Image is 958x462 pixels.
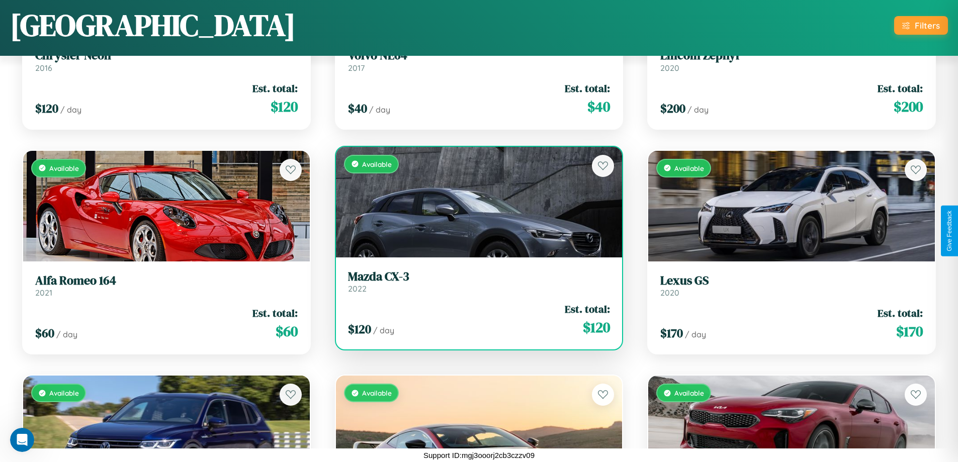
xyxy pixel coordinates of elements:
span: $ 170 [660,325,683,341]
a: Mazda CX-32022 [348,269,611,294]
span: 2016 [35,63,52,73]
span: / day [60,105,81,115]
span: / day [685,329,706,339]
a: Chrysler Neon2016 [35,48,298,73]
span: Est. total: [252,306,298,320]
h3: Mazda CX-3 [348,269,611,284]
h3: Chrysler Neon [35,48,298,63]
span: Available [49,389,79,397]
span: 2020 [660,63,679,73]
span: Available [674,164,704,172]
span: / day [687,105,709,115]
span: $ 120 [271,97,298,117]
span: $ 120 [35,100,58,117]
span: Available [674,389,704,397]
iframe: Intercom live chat [10,428,34,452]
span: Est. total: [565,302,610,316]
span: $ 120 [348,321,371,337]
h3: Volvo NE64 [348,48,611,63]
span: Available [362,160,392,168]
span: Available [49,164,79,172]
h3: Lexus GS [660,273,923,288]
span: / day [369,105,390,115]
span: Est. total: [252,81,298,96]
a: Alfa Romeo 1642021 [35,273,298,298]
span: $ 170 [896,321,923,341]
p: Support ID: mgj3ooorj2cb3czzv09 [423,448,535,462]
span: 2022 [348,284,367,294]
span: Est. total: [878,81,923,96]
span: Available [362,389,392,397]
a: Volvo NE642017 [348,48,611,73]
span: 2021 [35,288,52,298]
h3: Lincoln Zephyr [660,48,923,63]
span: $ 200 [894,97,923,117]
span: Est. total: [565,81,610,96]
span: 2017 [348,63,365,73]
span: / day [373,325,394,335]
h3: Alfa Romeo 164 [35,273,298,288]
div: Filters [915,20,940,31]
span: $ 60 [35,325,54,341]
span: $ 200 [660,100,685,117]
span: $ 40 [587,97,610,117]
h1: [GEOGRAPHIC_DATA] [10,5,296,46]
span: 2020 [660,288,679,298]
span: $ 120 [583,317,610,337]
a: Lexus GS2020 [660,273,923,298]
span: Est. total: [878,306,923,320]
button: Filters [894,16,948,35]
div: Give Feedback [946,211,953,251]
span: $ 60 [276,321,298,341]
span: / day [56,329,77,339]
a: Lincoln Zephyr2020 [660,48,923,73]
span: $ 40 [348,100,367,117]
